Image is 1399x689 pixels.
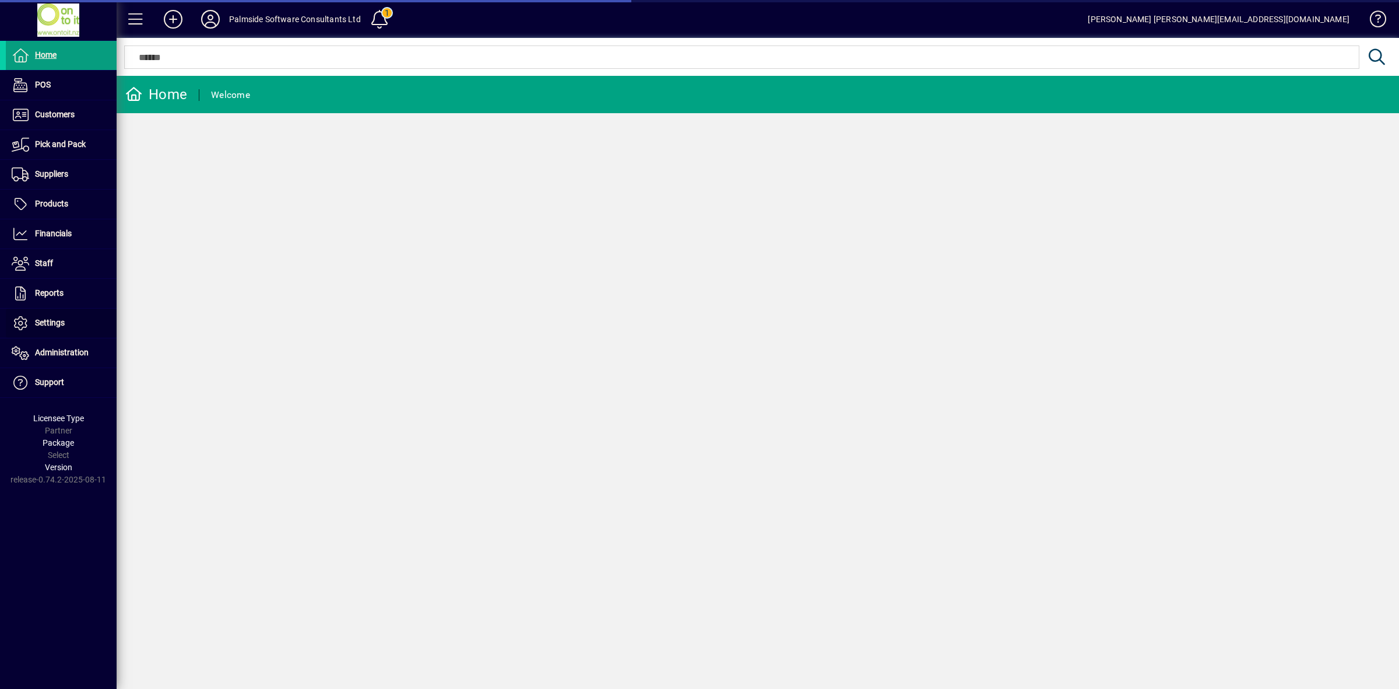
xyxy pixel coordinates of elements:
[35,110,75,119] span: Customers
[1088,10,1349,29] div: [PERSON_NAME] [PERSON_NAME][EMAIL_ADDRESS][DOMAIN_NAME]
[125,85,187,104] div: Home
[35,348,89,357] span: Administration
[6,338,117,368] a: Administration
[6,309,117,338] a: Settings
[6,368,117,397] a: Support
[35,377,64,387] span: Support
[35,50,57,60] span: Home
[35,139,86,149] span: Pick and Pack
[6,71,117,100] a: POS
[35,258,53,268] span: Staff
[35,80,51,89] span: POS
[6,279,117,308] a: Reports
[6,249,117,278] a: Staff
[6,130,117,159] a: Pick and Pack
[33,414,84,423] span: Licensee Type
[1361,2,1384,40] a: Knowledge Base
[229,10,361,29] div: Palmside Software Consultants Ltd
[35,288,64,298] span: Reports
[6,100,117,130] a: Customers
[35,169,68,179] span: Suppliers
[35,229,72,238] span: Financials
[43,438,74,447] span: Package
[6,160,117,189] a: Suppliers
[35,318,65,327] span: Settings
[192,9,229,30] button: Profile
[154,9,192,30] button: Add
[211,86,250,104] div: Welcome
[6,190,117,219] a: Products
[45,463,72,472] span: Version
[6,219,117,249] a: Financials
[35,199,68,208] span: Products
